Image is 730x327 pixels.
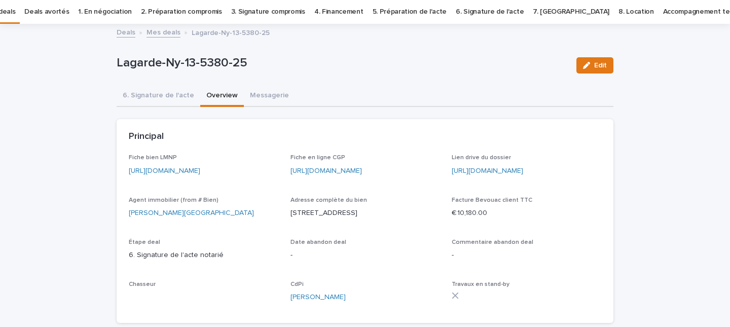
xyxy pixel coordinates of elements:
[576,57,613,74] button: Edit
[117,56,568,70] p: Lagarde-Ny-13-5380-25
[452,167,523,174] a: [URL][DOMAIN_NAME]
[117,86,200,107] button: 6. Signature de l'acte
[290,250,440,261] p: -
[452,250,601,261] p: -
[452,197,532,203] span: Facture Bevouac client TTC
[452,281,509,287] span: Travaux en stand-by
[192,26,270,38] p: Lagarde-Ny-13-5380-25
[290,239,346,245] span: Date abandon deal
[452,239,533,245] span: Commentaire abandon deal
[129,131,164,142] h2: Principal
[290,155,345,161] span: Fiche en ligne CGP
[290,292,346,303] a: [PERSON_NAME]
[129,197,218,203] span: Agent immobilier (from # Bien)
[290,167,362,174] a: [URL][DOMAIN_NAME]
[452,208,601,219] p: € 10,180.00
[244,86,295,107] button: Messagerie
[129,155,177,161] span: Fiche bien LMNP
[147,26,180,38] a: Mes deals
[117,26,135,38] a: Deals
[129,250,278,261] p: 6. Signature de l'acte notarié
[452,155,511,161] span: Lien drive du dossier
[129,239,160,245] span: Étape deal
[290,281,304,287] span: CdPi
[129,167,200,174] a: [URL][DOMAIN_NAME]
[594,62,607,69] span: Edit
[290,208,440,219] p: [STREET_ADDRESS]
[290,197,367,203] span: Adresse complète du bien
[129,281,156,287] span: Chasseur
[200,86,244,107] button: Overview
[129,208,254,219] a: [PERSON_NAME][GEOGRAPHIC_DATA]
